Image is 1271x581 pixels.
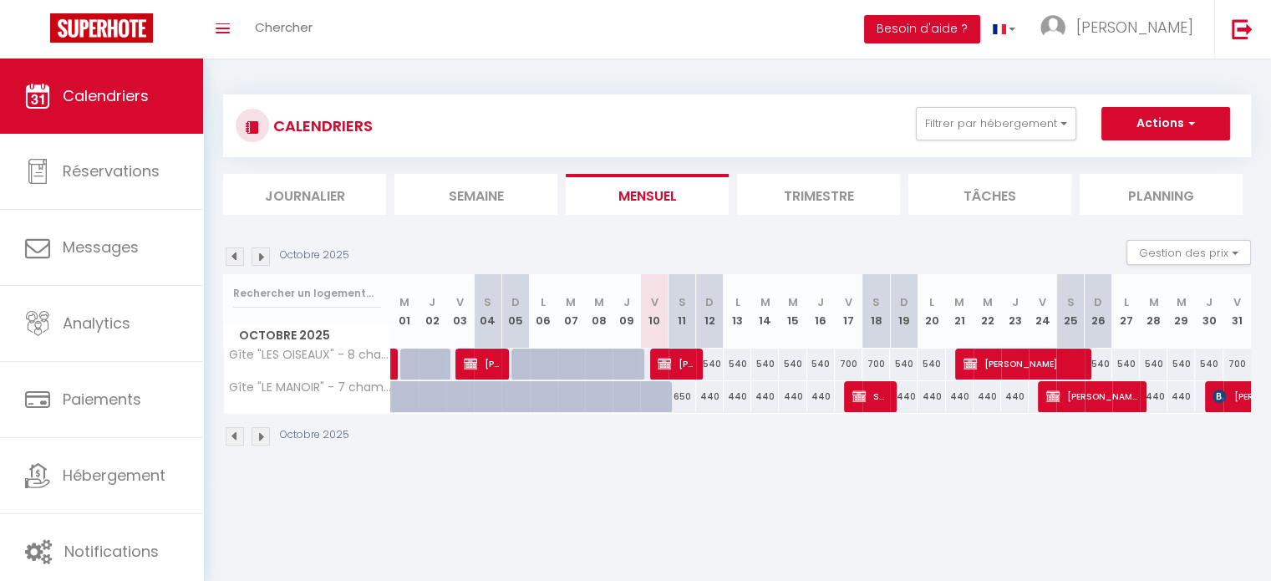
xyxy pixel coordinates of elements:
li: Planning [1080,174,1243,215]
th: 30 [1195,274,1223,349]
abbr: D [900,294,908,310]
abbr: L [929,294,934,310]
span: [PERSON_NAME] [658,348,694,380]
div: 700 [1223,349,1251,380]
abbr: J [1206,294,1213,310]
abbr: M [982,294,992,310]
div: 540 [779,349,806,380]
abbr: M [760,294,770,310]
span: [PERSON_NAME] [1046,380,1138,412]
abbr: M [594,294,604,310]
div: 540 [724,349,751,380]
span: Analytics [63,313,130,334]
div: 700 [835,349,862,380]
th: 02 [419,274,446,349]
abbr: J [429,294,435,310]
div: 540 [1167,349,1195,380]
th: 23 [1001,274,1029,349]
th: 18 [862,274,890,349]
abbr: L [541,294,546,310]
abbr: V [650,294,658,310]
abbr: V [1039,294,1046,310]
div: 540 [890,349,918,380]
span: Réservations [63,161,160,181]
th: 14 [751,274,779,349]
span: SASU [PERSON_NAME] [PERSON_NAME] [852,380,889,412]
th: 15 [779,274,806,349]
th: 27 [1112,274,1140,349]
th: 09 [613,274,640,349]
span: Gîte "LES OISEAUX" - 8 chambres [226,349,394,361]
span: Paiements [63,389,141,410]
abbr: L [735,294,740,310]
th: 31 [1223,274,1251,349]
th: 28 [1140,274,1167,349]
abbr: M [788,294,798,310]
th: 06 [530,274,557,349]
div: 540 [696,349,724,380]
th: 12 [696,274,724,349]
li: Trimestre [737,174,900,215]
li: Semaine [394,174,557,215]
th: 21 [946,274,974,349]
button: Filtrer par hébergement [916,107,1076,140]
li: Journalier [223,174,386,215]
th: 29 [1167,274,1195,349]
abbr: M [566,294,576,310]
th: 13 [724,274,751,349]
abbr: D [511,294,520,310]
th: 11 [669,274,696,349]
span: Calendriers [63,85,149,106]
button: Actions [1101,107,1230,140]
button: Besoin d'aide ? [864,15,980,43]
abbr: S [679,294,686,310]
abbr: V [845,294,852,310]
th: 01 [391,274,419,349]
th: 08 [585,274,613,349]
li: Tâches [908,174,1071,215]
th: 17 [835,274,862,349]
p: Octobre 2025 [280,427,349,443]
abbr: J [623,294,630,310]
abbr: M [1149,294,1159,310]
div: 440 [974,381,1001,412]
span: [PERSON_NAME] [963,348,1083,380]
span: Octobre 2025 [224,324,390,348]
img: logout [1232,18,1253,39]
abbr: J [1012,294,1019,310]
th: 10 [640,274,668,349]
img: Super Booking [50,13,153,43]
span: Gîte "LE MANOIR" - 7 chambres [226,381,394,394]
input: Rechercher un logement... [233,278,381,308]
abbr: D [705,294,714,310]
th: 20 [918,274,945,349]
div: 440 [1167,381,1195,412]
div: 540 [1112,349,1140,380]
h3: CALENDRIERS [269,107,373,145]
abbr: D [1094,294,1102,310]
abbr: L [1123,294,1128,310]
span: Messages [63,237,139,257]
div: 440 [946,381,974,412]
div: 440 [779,381,806,412]
div: 440 [807,381,835,412]
span: [PERSON_NAME] [464,348,501,380]
abbr: V [456,294,464,310]
li: Mensuel [566,174,729,215]
div: 440 [1001,381,1029,412]
th: 05 [501,274,529,349]
abbr: M [954,294,964,310]
th: 26 [1085,274,1112,349]
div: 540 [1140,349,1167,380]
div: 540 [1195,349,1223,380]
abbr: S [1066,294,1074,310]
th: 19 [890,274,918,349]
p: Octobre 2025 [280,247,349,263]
div: 540 [751,349,779,380]
div: 540 [1085,349,1112,380]
abbr: V [1233,294,1241,310]
span: [PERSON_NAME] [1076,17,1193,38]
span: Notifications [64,541,159,562]
div: 440 [751,381,779,412]
div: 440 [1140,381,1167,412]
